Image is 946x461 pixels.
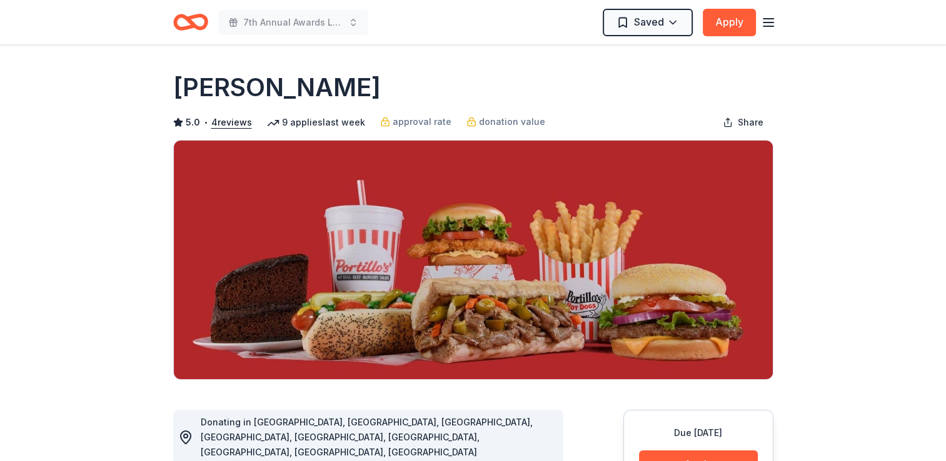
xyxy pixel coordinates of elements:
a: Home [173,7,208,37]
a: donation value [466,114,545,129]
button: Apply [703,9,756,36]
button: 7th Annual Awards Luncheon [218,10,368,35]
div: Due [DATE] [639,425,758,440]
span: Donating in [GEOGRAPHIC_DATA], [GEOGRAPHIC_DATA], [GEOGRAPHIC_DATA], [GEOGRAPHIC_DATA], [GEOGRAPH... [201,417,533,457]
button: Share [713,110,773,135]
a: approval rate [380,114,451,129]
span: • [203,117,208,127]
h1: [PERSON_NAME] [173,70,381,105]
button: 4reviews [211,115,252,130]
span: Share [738,115,763,130]
span: Saved [634,14,664,30]
span: approval rate [393,114,451,129]
span: donation value [479,114,545,129]
span: 7th Annual Awards Luncheon [243,15,343,30]
img: Image for Portillo's [174,141,773,379]
button: Saved [603,9,693,36]
span: 5.0 [186,115,200,130]
div: 9 applies last week [267,115,365,130]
